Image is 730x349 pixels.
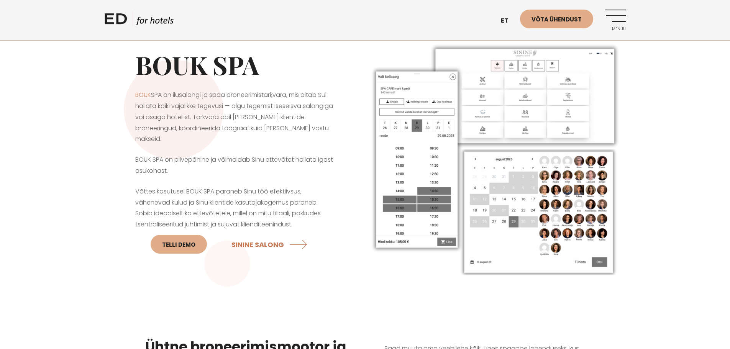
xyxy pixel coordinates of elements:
img: ilusalongi ja spaa broneerimistarkvara [365,38,626,279]
p: SPA on ilusalongi ja spaa broneerimistarkvara, mis aitab Sul hallata kõiki vajalikke tegevusi — o... [135,90,335,145]
a: BOUK [135,90,151,99]
a: et [497,11,520,30]
span: Menüü [605,27,626,31]
p: Võttes kasutusel BOUK SPA paraneb Sinu töö efektiivsus, vähenevad kulud ja Sinu klientide kasutaj... [135,186,335,258]
a: Telli DEMO [151,235,207,254]
a: SININE SALONG [231,234,311,254]
p: BOUK SPA on pilvepõhine ja võimaldab Sinu ettevõtet hallata igast asukohast. [135,154,335,177]
a: Menüü [605,10,626,31]
a: Võta ühendust [520,10,593,28]
a: ED HOTELS [105,11,174,31]
h1: BOUK SPA [135,50,335,80]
